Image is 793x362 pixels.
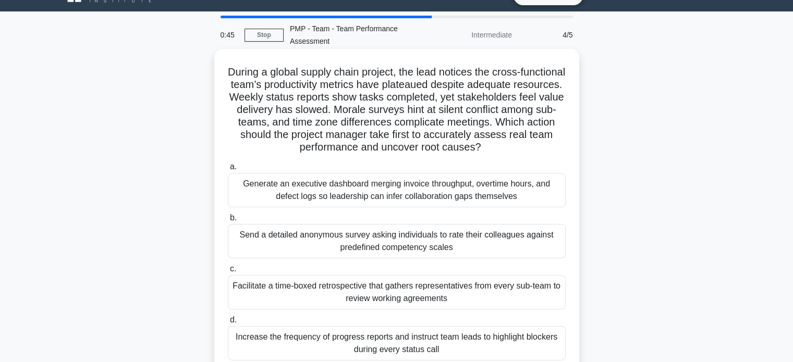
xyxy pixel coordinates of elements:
[228,224,566,258] div: Send a detailed anonymous survey asking individuals to rate their colleagues against predefined c...
[284,18,427,52] div: PMP - Team - Team Performance Assessment
[230,162,237,171] span: a.
[230,213,237,222] span: b.
[230,264,236,273] span: c.
[518,24,579,45] div: 4/5
[427,24,518,45] div: Intermediate
[227,66,567,154] h5: During a global supply chain project, the lead notices the cross-functional team’s productivity m...
[230,315,237,324] span: d.
[228,173,566,207] div: Generate an executive dashboard merging invoice throughput, overtime hours, and defect logs so le...
[245,29,284,42] a: Stop
[228,326,566,360] div: Increase the frequency of progress reports and instruct team leads to highlight blockers during e...
[214,24,245,45] div: 0:45
[228,275,566,309] div: Facilitate a time-boxed retrospective that gathers representatives from every sub-team to review ...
